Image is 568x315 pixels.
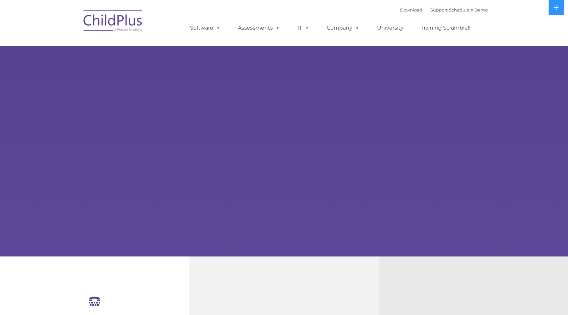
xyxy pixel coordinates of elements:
[414,21,477,35] a: Training Scramble!!
[183,21,227,35] a: Software
[449,7,488,12] a: Schedule A Demo
[430,7,448,12] a: Support
[80,5,146,38] img: ChildPlus by Procare Solutions
[400,7,488,12] font: |
[231,21,287,35] a: Assessments
[370,21,410,35] a: University
[320,21,366,35] a: Company
[291,21,316,35] a: IT
[400,7,422,12] a: Download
